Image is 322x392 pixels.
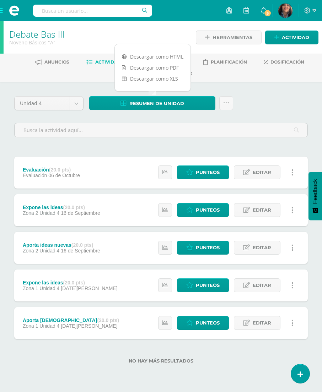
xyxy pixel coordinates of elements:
span: 06 de Octubre [48,173,80,178]
strong: (20.0 pts) [63,280,85,285]
span: [DATE][PERSON_NAME] [61,323,117,329]
span: Actividades [95,59,127,65]
span: Editar [253,316,271,330]
span: 5 [264,9,272,17]
label: No hay más resultados [14,358,308,364]
a: Punteos [177,165,229,179]
a: Planificación [203,56,247,68]
a: Punteos [177,241,229,255]
a: Descargar como XLS [115,73,190,84]
span: 16 de Septiembre [61,210,100,216]
span: [DATE][PERSON_NAME] [61,285,117,291]
span: Herramientas [213,31,252,44]
a: Punteos [177,203,229,217]
span: Punteos [196,241,220,254]
a: Punteos [177,278,229,292]
a: Descargar como PDF [115,62,190,73]
a: Anuncios [35,56,69,68]
span: Editar [253,166,271,179]
input: Busca la actividad aquí... [15,123,307,137]
span: Editar [253,241,271,254]
span: Actividad [282,31,309,44]
span: Punteos [196,279,220,292]
span: Anuncios [44,59,69,65]
span: Zona 2 Unidad 4 [23,210,60,216]
a: Punteos [177,316,229,330]
strong: (20.0 pts) [97,317,119,323]
span: Zona 1 Unidad 4 [23,323,60,329]
div: Aporta [DEMOGRAPHIC_DATA] [23,317,119,323]
span: Punteos [196,166,220,179]
span: Planificación [211,59,247,65]
div: Aporta ideas nuevas [23,242,100,248]
strong: (20.0 pts) [49,167,71,173]
a: Herramientas [196,31,262,44]
span: Zona 1 Unidad 4 [23,285,60,291]
span: Punteos [196,316,220,330]
button: Feedback - Mostrar encuesta [308,172,322,220]
h1: Debate Bas III [9,29,187,39]
span: Zona 2 Unidad 4 [23,248,60,254]
span: Evaluación [23,173,47,178]
div: Expone las ideas [23,280,118,285]
span: Feedback [312,179,318,204]
span: Editar [253,279,271,292]
span: 16 de Septiembre [61,248,100,254]
strong: (20.0 pts) [63,205,85,210]
span: Resumen de unidad [129,97,184,110]
a: Actividades [86,56,127,68]
a: Actividad [265,31,318,44]
a: Debate Bas III [9,28,64,40]
span: Editar [253,203,271,217]
a: Unidad 4 [15,97,83,110]
div: Evaluación [23,167,80,173]
div: Expone las ideas [23,205,100,210]
a: Descargar como HTML [115,51,190,62]
span: Dosificación [270,59,304,65]
a: Dosificación [264,56,304,68]
div: Noveno Básicos 'A' [9,39,187,46]
a: Resumen de unidad [89,96,215,110]
input: Busca un usuario... [33,5,152,17]
img: 4a670a1482afde15e9519be56e5ae8a2.png [278,4,293,18]
span: Unidad 4 [20,97,64,110]
strong: (20.0 pts) [71,242,93,248]
span: Punteos [196,203,220,217]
